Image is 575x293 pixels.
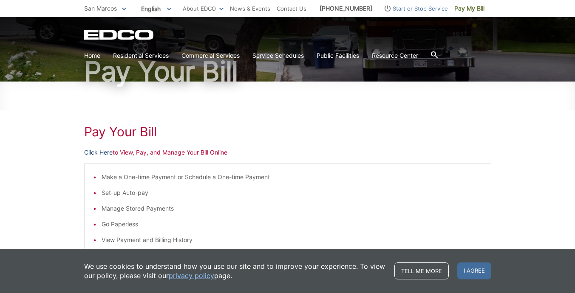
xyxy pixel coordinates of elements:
span: English [135,2,178,16]
li: Set-up Auto-pay [102,188,482,197]
a: privacy policy [169,271,214,280]
span: Pay My Bill [454,4,484,13]
p: to View, Pay, and Manage Your Bill Online [84,148,491,157]
a: Resource Center [372,51,418,60]
a: Public Facilities [317,51,359,60]
li: Manage Stored Payments [102,204,482,213]
a: News & Events [230,4,270,13]
a: Click Here [84,148,113,157]
h1: Pay Your Bill [84,58,491,85]
p: We use cookies to understand how you use our site and to improve your experience. To view our pol... [84,262,386,280]
a: EDCD logo. Return to the homepage. [84,30,155,40]
a: Contact Us [277,4,306,13]
span: San Marcos [84,5,117,12]
a: About EDCO [183,4,224,13]
a: Home [84,51,100,60]
li: Make a One-time Payment or Schedule a One-time Payment [102,172,482,182]
a: Commercial Services [181,51,240,60]
a: Tell me more [394,262,449,279]
a: Service Schedules [252,51,304,60]
span: I agree [457,262,491,279]
h1: Pay Your Bill [84,124,491,139]
li: Go Paperless [102,220,482,229]
li: View Payment and Billing History [102,235,482,245]
a: Residential Services [113,51,169,60]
